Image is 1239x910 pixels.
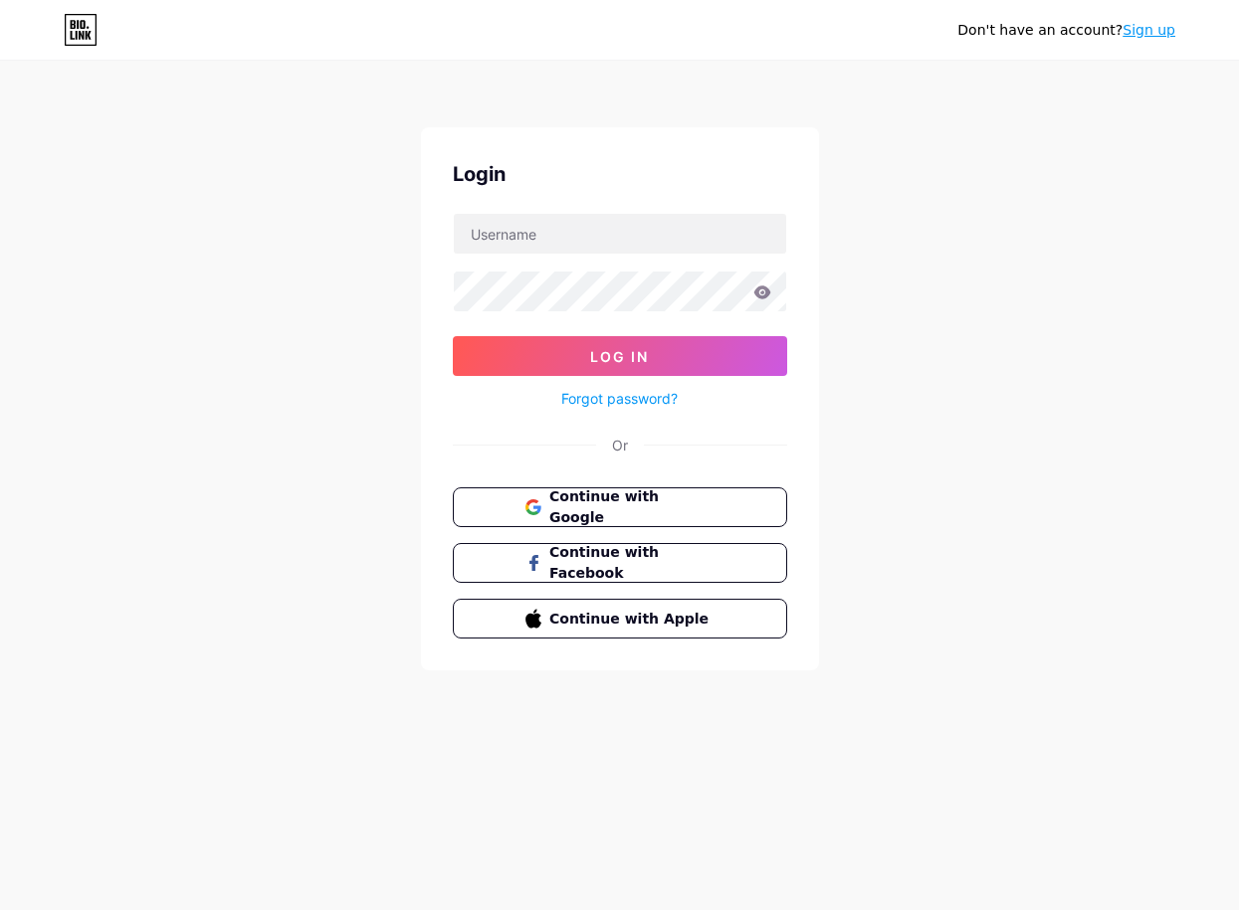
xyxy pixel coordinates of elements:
[957,20,1175,41] div: Don't have an account?
[549,609,714,630] span: Continue with Apple
[612,435,628,455] div: Or
[454,214,786,254] input: Username
[590,348,649,365] span: Log In
[453,543,787,583] button: Continue with Facebook
[561,388,678,409] a: Forgot password?
[453,159,787,189] div: Login
[453,487,787,527] button: Continue with Google
[453,599,787,638] button: Continue with Apple
[1123,22,1175,38] a: Sign up
[549,486,714,528] span: Continue with Google
[453,336,787,376] button: Log In
[549,542,714,584] span: Continue with Facebook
